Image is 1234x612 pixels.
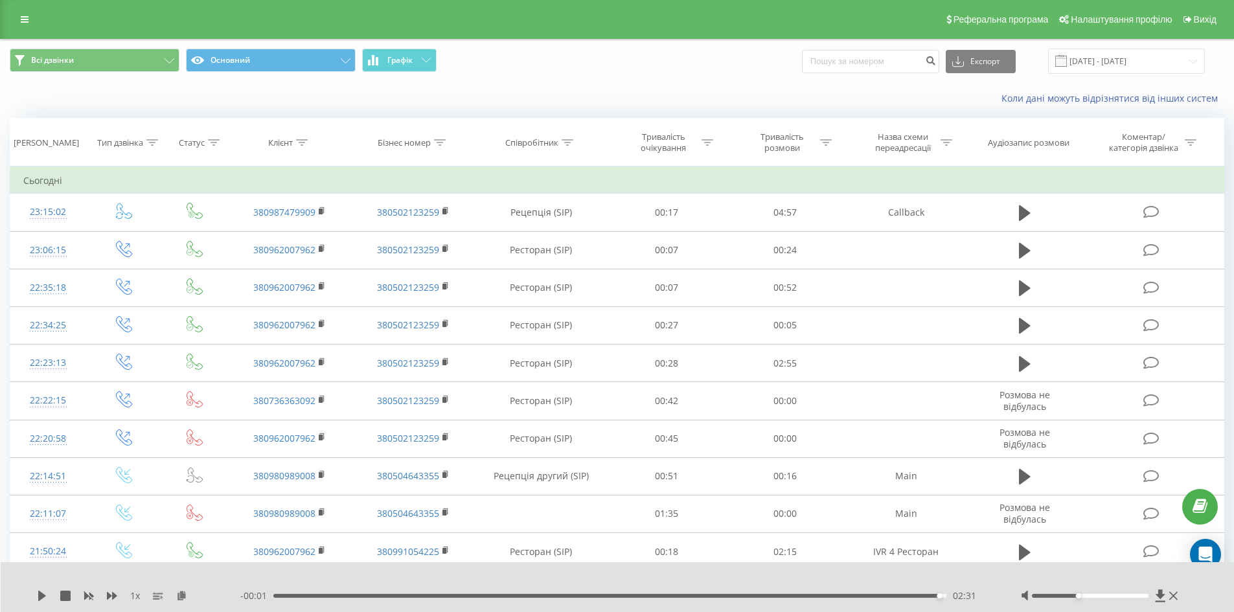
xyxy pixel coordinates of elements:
[23,350,73,376] div: 22:23:13
[608,345,726,382] td: 00:28
[253,432,315,444] a: 380962007962
[868,131,937,153] div: Назва схеми переадресації
[608,533,726,571] td: 00:18
[377,470,439,482] a: 380504643355
[802,50,939,73] input: Пошук за номером
[726,269,845,306] td: 00:52
[23,426,73,451] div: 22:20:58
[726,457,845,495] td: 00:16
[475,306,608,344] td: Ресторан (SIP)
[475,231,608,269] td: Ресторан (SIP)
[31,55,74,65] span: Всі дзвінки
[377,206,439,218] a: 380502123259
[1190,539,1221,570] div: Open Intercom Messenger
[253,507,315,519] a: 380980989008
[1000,501,1050,525] span: Розмова не відбулась
[608,231,726,269] td: 00:07
[844,495,967,532] td: Main
[608,420,726,457] td: 00:45
[608,457,726,495] td: 00:51
[97,137,143,148] div: Тип дзвінка
[14,137,79,148] div: [PERSON_NAME]
[844,194,967,231] td: Callback
[377,244,439,256] a: 380502123259
[377,281,439,293] a: 380502123259
[253,244,315,256] a: 380962007962
[377,432,439,444] a: 380502123259
[475,533,608,571] td: Ресторан (SIP)
[608,269,726,306] td: 00:07
[475,194,608,231] td: Рецепція (SIP)
[377,319,439,331] a: 380502123259
[23,199,73,225] div: 23:15:02
[377,545,439,558] a: 380991054225
[629,131,698,153] div: Тривалість очікування
[1000,389,1050,413] span: Розмова не відбулась
[608,495,726,532] td: 01:35
[946,50,1016,73] button: Експорт
[988,137,1069,148] div: Аудіозапис розмови
[253,470,315,482] a: 380980989008
[475,420,608,457] td: Ресторан (SIP)
[23,275,73,300] div: 22:35:18
[378,137,431,148] div: Бізнес номер
[608,194,726,231] td: 00:17
[726,345,845,382] td: 02:55
[1076,593,1081,598] div: Accessibility label
[1106,131,1182,153] div: Коментар/категорія дзвінка
[179,137,205,148] div: Статус
[844,457,967,495] td: Main
[726,382,845,420] td: 00:00
[726,194,845,231] td: 04:57
[1001,92,1224,104] a: Коли дані можуть відрізнятися вiд інших систем
[130,589,140,602] span: 1 x
[475,269,608,306] td: Ресторан (SIP)
[475,345,608,382] td: Ресторан (SIP)
[748,131,817,153] div: Тривалість розмови
[1000,426,1050,450] span: Розмова не відбулась
[726,420,845,457] td: 00:00
[240,589,273,602] span: - 00:01
[726,495,845,532] td: 00:00
[10,49,179,72] button: Всі дзвінки
[253,206,315,218] a: 380987479909
[1071,14,1172,25] span: Налаштування профілю
[726,533,845,571] td: 02:15
[937,593,942,598] div: Accessibility label
[475,457,608,495] td: Рецепція другий (SIP)
[726,231,845,269] td: 00:24
[23,388,73,413] div: 22:22:15
[953,589,976,602] span: 02:31
[505,137,558,148] div: Співробітник
[253,281,315,293] a: 380962007962
[253,319,315,331] a: 380962007962
[954,14,1049,25] span: Реферальна програма
[23,313,73,338] div: 22:34:25
[387,56,413,65] span: Графік
[253,357,315,369] a: 380962007962
[10,168,1224,194] td: Сьогодні
[186,49,356,72] button: Основний
[844,533,967,571] td: IVR 4 Ресторан
[253,394,315,407] a: 380736363092
[23,539,73,564] div: 21:50:24
[377,394,439,407] a: 380502123259
[377,507,439,519] a: 380504643355
[23,501,73,527] div: 22:11:07
[726,306,845,344] td: 00:05
[23,464,73,489] div: 22:14:51
[362,49,437,72] button: Графік
[23,238,73,263] div: 23:06:15
[253,545,315,558] a: 380962007962
[377,357,439,369] a: 380502123259
[475,382,608,420] td: Ресторан (SIP)
[268,137,293,148] div: Клієнт
[608,306,726,344] td: 00:27
[1194,14,1217,25] span: Вихід
[608,382,726,420] td: 00:42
